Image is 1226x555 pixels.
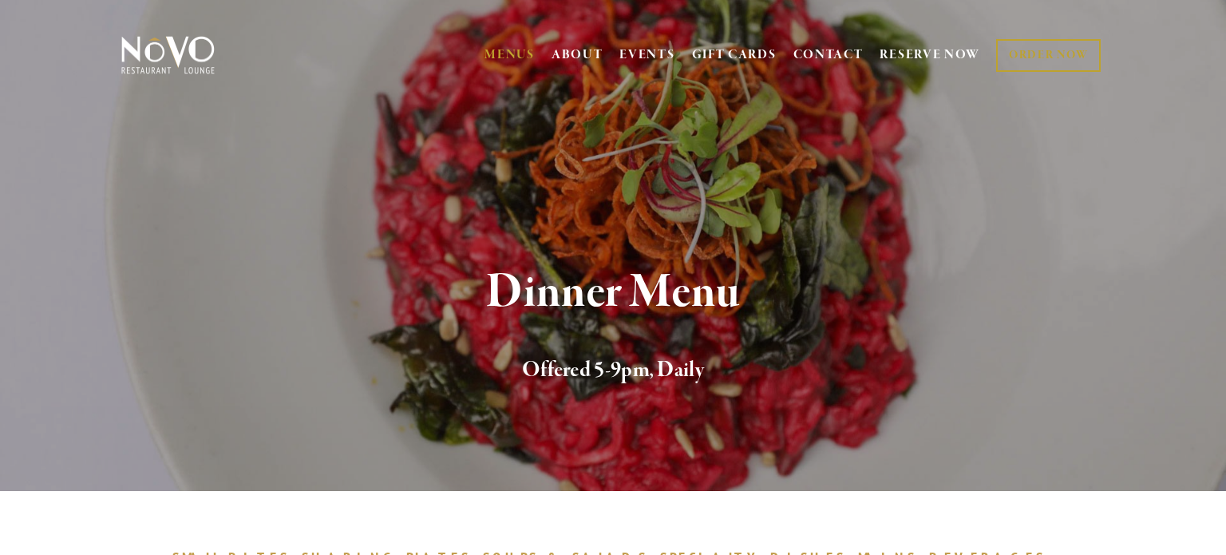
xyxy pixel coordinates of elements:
a: EVENTS [619,47,674,63]
a: GIFT CARDS [692,40,777,70]
a: ORDER NOW [996,39,1101,72]
h1: Dinner Menu [148,267,1078,319]
a: CONTACT [793,40,864,70]
a: RESERVE NOW [880,40,980,70]
a: MENUS [484,47,535,63]
a: ABOUT [552,47,603,63]
img: Novo Restaurant &amp; Lounge [118,35,218,75]
h2: Offered 5-9pm, Daily [148,354,1078,387]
